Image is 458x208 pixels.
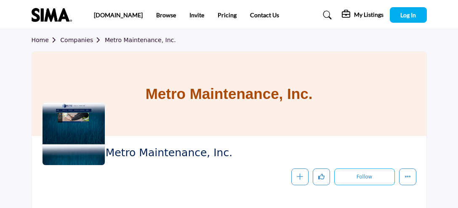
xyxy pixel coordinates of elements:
[60,37,105,43] a: Companies
[156,11,176,19] a: Browse
[189,11,204,19] a: Invite
[105,37,176,43] a: Metro Maintenance, Inc.
[250,11,279,19] a: Contact Us
[94,11,143,19] a: [DOMAIN_NAME]
[390,7,427,23] button: Log In
[342,10,383,20] div: My Listings
[218,11,237,19] a: Pricing
[399,168,416,186] button: More details
[32,37,61,43] a: Home
[32,8,76,22] img: site Logo
[106,146,335,160] span: Metro Maintenance, Inc.
[334,168,395,185] button: Follow
[354,11,383,19] h5: My Listings
[313,168,330,186] button: Like
[146,52,313,136] h1: Metro Maintenance, Inc.
[315,8,337,22] a: Search
[400,11,416,19] span: Log In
